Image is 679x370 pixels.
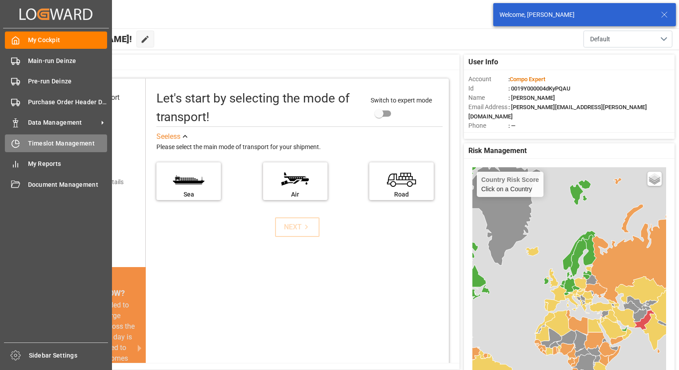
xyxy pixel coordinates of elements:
[156,142,443,153] div: Please select the main mode of transport for your shipment.
[29,351,108,360] span: Sidebar Settings
[508,122,515,129] span: : —
[468,146,527,156] span: Risk Management
[156,89,362,126] div: Let's start by selecting the mode of transport!
[268,190,323,199] div: Air
[468,104,647,120] span: : [PERSON_NAME][EMAIL_ADDRESS][PERSON_NAME][DOMAIN_NAME]
[156,131,180,142] div: See less
[468,93,508,102] span: Name
[481,176,539,183] h4: Country Risk Score
[161,190,216,199] div: Sea
[28,77,108,86] span: Pre-run Deinze
[499,10,652,20] div: Welcome, [PERSON_NAME]
[36,31,132,47] span: Hello [PERSON_NAME]!
[481,176,539,193] div: Click on a Country
[508,76,545,83] span: :
[28,56,108,66] span: Main-run Deinze
[510,76,545,83] span: Compo Expert
[28,180,108,189] span: Document Management
[28,159,108,169] span: My Reports
[468,57,498,67] span: User Info
[28,98,108,107] span: Purchase Order Header Deinze
[28,35,108,45] span: My Cockpit
[374,190,429,199] div: Road
[5,31,107,49] a: My Cockpit
[28,139,108,148] span: Timeslot Management
[5,52,107,69] a: Main-run Deinze
[468,121,508,130] span: Phone
[590,35,610,44] span: Default
[5,134,107,152] a: Timeslot Management
[647,172,662,186] a: Layers
[284,222,311,232] div: NEXT
[28,118,98,127] span: Data Management
[508,132,531,138] span: : Shipper
[371,97,432,104] span: Switch to expert mode
[583,31,672,47] button: open menu
[5,93,107,110] a: Purchase Order Header Deinze
[468,75,508,84] span: Account
[468,102,508,112] span: Email Address
[275,217,320,237] button: NEXT
[5,73,107,90] a: Pre-run Deinze
[468,130,508,140] span: Account Type
[508,94,555,101] span: : [PERSON_NAME]
[468,84,508,93] span: Id
[508,85,571,92] span: : 0019Y000004dKyPQAU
